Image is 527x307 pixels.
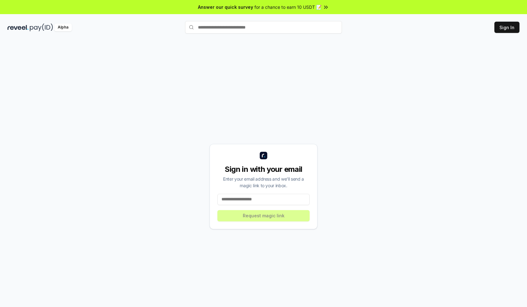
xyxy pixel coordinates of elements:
[494,22,519,33] button: Sign In
[8,24,29,31] img: reveel_dark
[30,24,53,31] img: pay_id
[217,164,310,174] div: Sign in with your email
[217,176,310,189] div: Enter your email address and we’ll send a magic link to your inbox.
[254,4,322,10] span: for a chance to earn 10 USDT 📝
[54,24,72,31] div: Alpha
[260,152,267,159] img: logo_small
[198,4,253,10] span: Answer our quick survey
